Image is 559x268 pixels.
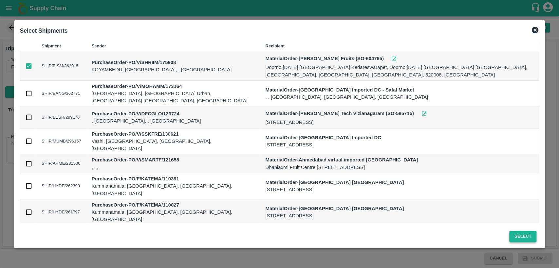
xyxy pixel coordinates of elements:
p: Doorno:[DATE] [GEOGRAPHIC_DATA] Kedareswarapet, Doorno:[DATE] [GEOGRAPHIC_DATA] [GEOGRAPHIC_DATA]... [265,64,534,78]
p: , [GEOGRAPHIC_DATA], , [GEOGRAPHIC_DATA] [92,117,255,125]
strong: MaterialOrder - [GEOGRAPHIC_DATA] [GEOGRAPHIC_DATA] [265,206,404,211]
p: Kummanamala, [GEOGRAPHIC_DATA], [GEOGRAPHIC_DATA], [GEOGRAPHIC_DATA] [92,209,255,223]
b: Shipment [42,43,61,48]
p: Vashi, [GEOGRAPHIC_DATA], [GEOGRAPHIC_DATA], [GEOGRAPHIC_DATA] [92,138,255,152]
p: [STREET_ADDRESS] [265,186,534,193]
strong: PurchaseOrder - PO/F/KATEMA/110391 [92,176,179,181]
td: SHIP/BISM/363015 [36,52,86,81]
p: , , , [92,164,255,171]
p: [STREET_ADDRESS] [265,141,534,148]
td: SHIP/AHME/281500 [36,154,86,173]
button: Select [509,231,536,242]
p: , , [GEOGRAPHIC_DATA], [GEOGRAPHIC_DATA], [GEOGRAPHIC_DATA] [265,93,534,101]
p: [STREET_ADDRESS] [265,119,534,126]
b: Select Shipments [20,27,68,34]
strong: MaterialOrder - [GEOGRAPHIC_DATA] Imported DC [265,135,381,140]
strong: PurchaseOrder - PO/V/SMARTF/121658 [92,157,179,162]
strong: MaterialOrder - Ahmedabad virtual imported [GEOGRAPHIC_DATA] [265,157,418,162]
strong: PurchaseOrder - PO/F/KATEMA/110027 [92,202,179,208]
td: SHIP/HYDE/262399 [36,173,86,199]
b: Recipient [265,43,285,48]
td: SHIP/HYDE/261797 [36,199,86,226]
strong: PurchaseOrder - PO/V/SSKFRE/130621 [92,131,179,137]
strong: MaterialOrder - [GEOGRAPHIC_DATA] [GEOGRAPHIC_DATA] [265,180,404,185]
td: SHIP/MUMB/296157 [36,128,86,155]
strong: MaterialOrder - [PERSON_NAME] Fruits (SO-604765) [265,56,383,61]
strong: MaterialOrder - [PERSON_NAME] Tech Vizianagaram (SO-585715) [265,111,414,116]
strong: PurchaseOrder - PO/V/MOHAMM/173164 [92,84,182,89]
p: [STREET_ADDRESS] [265,212,534,219]
td: SHIP/EESH/299176 [36,107,86,128]
p: [GEOGRAPHIC_DATA], [GEOGRAPHIC_DATA] Urban, [GEOGRAPHIC_DATA] [GEOGRAPHIC_DATA], [GEOGRAPHIC_DATA] [92,90,255,105]
strong: MaterialOrder - [GEOGRAPHIC_DATA] Imported DC - Safal Market [265,87,414,92]
p: KOYAMBEDU, [GEOGRAPHIC_DATA], , [GEOGRAPHIC_DATA] [92,66,255,73]
strong: PurchaseOrder - PO/V/DFCGLO/133724 [92,111,179,116]
strong: PurchaseOrder - PO/V/SHRIIM/175908 [92,60,176,65]
b: Sender [92,43,106,48]
p: Kummanamala, [GEOGRAPHIC_DATA], [GEOGRAPHIC_DATA], [GEOGRAPHIC_DATA] [92,182,255,197]
p: Dhanlaxmi Fruit Centre [STREET_ADDRESS] [265,164,534,171]
td: SHIP/BANG/362771 [36,81,86,107]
